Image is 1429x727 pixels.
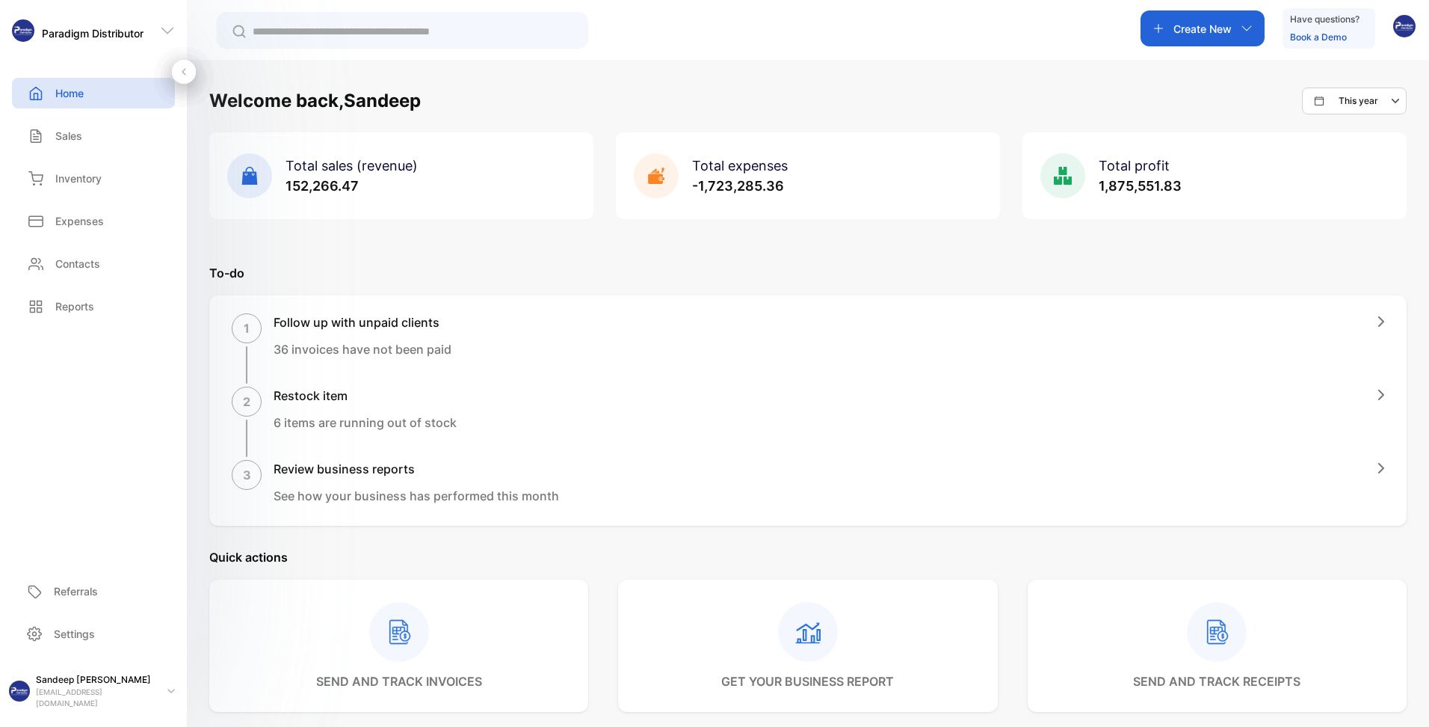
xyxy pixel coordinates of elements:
span: 152,266.47 [286,178,359,194]
p: Have questions? [1290,12,1359,27]
p: Sales [55,128,82,144]
h1: Review business reports [274,460,559,478]
p: get your business report [721,672,894,690]
h1: Follow up with unpaid clients [274,313,451,331]
p: Sandeep [PERSON_NAME] [36,673,155,687]
p: 36 invoices have not been paid [274,340,451,358]
span: 1,875,551.83 [1099,178,1182,194]
p: 1 [244,319,250,337]
p: See how your business has performed this month [274,487,559,505]
p: Contacts [55,256,100,272]
p: Home [55,85,84,101]
p: Quick actions [209,548,1407,566]
p: Create New [1173,21,1232,37]
span: Total expenses [692,158,788,174]
p: To-do [209,264,1407,282]
button: avatar [1393,10,1416,46]
p: send and track receipts [1133,672,1300,690]
p: 3 [243,466,251,484]
button: This year [1302,88,1407,114]
p: Settings [54,626,95,642]
p: 2 [243,393,250,411]
span: -1,723,285.36 [692,178,784,194]
button: Create New [1141,10,1265,46]
p: Reports [55,298,94,314]
img: logo [12,19,34,42]
p: Paradigm Distributor [42,25,143,41]
p: Referrals [54,583,98,599]
p: send and track invoices [316,672,482,690]
span: Total sales (revenue) [286,158,418,174]
a: Book a Demo [1290,31,1347,43]
img: avatar [1393,15,1416,37]
h1: Welcome back, Sandeep [209,88,421,114]
p: Expenses [55,213,104,229]
img: profile [9,681,30,702]
h1: Restock item [274,387,457,405]
p: [EMAIL_ADDRESS][DOMAIN_NAME] [36,687,155,709]
p: Inventory [55,171,102,186]
p: 6 items are running out of stock [274,414,457,432]
p: This year [1339,94,1378,108]
span: Total profit [1099,158,1170,174]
